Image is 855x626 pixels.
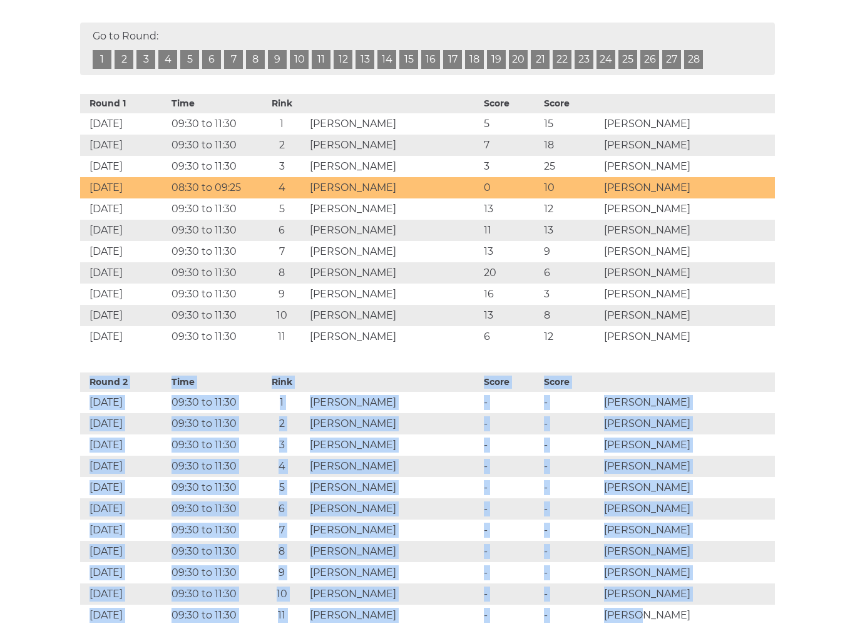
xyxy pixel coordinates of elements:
td: 09:30 to 11:30 [168,284,257,305]
td: - [481,456,541,477]
td: 09:30 to 11:30 [168,456,257,477]
td: [PERSON_NAME] [307,305,481,326]
td: [PERSON_NAME] [601,326,775,347]
a: 24 [596,50,615,69]
td: 09:30 to 11:30 [168,434,257,456]
td: 3 [541,284,601,305]
a: 28 [684,50,703,69]
td: 09:30 to 11:30 [168,477,257,498]
td: - [481,498,541,520]
td: 3 [481,156,541,177]
th: Score [541,372,601,392]
a: 2 [115,50,133,69]
td: [DATE] [80,135,168,156]
th: Round 1 [80,94,168,113]
td: [PERSON_NAME] [601,284,775,305]
td: [PERSON_NAME] [601,305,775,326]
td: [PERSON_NAME] [307,392,481,413]
td: [PERSON_NAME] [307,135,481,156]
td: - [481,434,541,456]
td: - [481,583,541,605]
td: - [541,434,601,456]
a: 12 [334,50,352,69]
td: 09:30 to 11:30 [168,113,257,135]
td: 09:30 to 11:30 [168,498,257,520]
td: 1 [257,113,307,135]
td: 09:30 to 11:30 [168,413,257,434]
td: 9 [257,562,307,583]
td: - [541,541,601,562]
td: 09:30 to 11:30 [168,198,257,220]
td: [PERSON_NAME] [601,113,775,135]
td: [DATE] [80,305,168,326]
td: 0 [481,177,541,198]
td: 11 [481,220,541,241]
td: [PERSON_NAME] [307,177,481,198]
td: 11 [257,326,307,347]
th: Round 2 [80,372,168,392]
td: [PERSON_NAME] [307,434,481,456]
td: 6 [257,498,307,520]
td: 8 [257,262,307,284]
td: 10 [541,177,601,198]
td: [PERSON_NAME] [601,156,775,177]
td: - [481,413,541,434]
td: 2 [257,135,307,156]
td: 9 [257,284,307,305]
td: [PERSON_NAME] [601,434,775,456]
td: [DATE] [80,220,168,241]
td: [DATE] [80,413,168,434]
td: - [541,583,601,605]
td: [PERSON_NAME] [601,177,775,198]
td: - [541,605,601,626]
a: 22 [553,50,571,69]
td: [PERSON_NAME] [601,392,775,413]
td: [DATE] [80,498,168,520]
td: 09:30 to 11:30 [168,583,257,605]
td: [PERSON_NAME] [601,541,775,562]
td: [DATE] [80,198,168,220]
td: 6 [481,326,541,347]
a: 20 [509,50,528,69]
td: [PERSON_NAME] [307,198,481,220]
td: 09:30 to 11:30 [168,156,257,177]
td: 09:30 to 11:30 [168,605,257,626]
a: 1 [93,50,111,69]
a: 11 [312,50,330,69]
td: 18 [541,135,601,156]
td: - [541,477,601,498]
td: [DATE] [80,177,168,198]
td: [PERSON_NAME] [307,520,481,541]
td: - [541,498,601,520]
td: [DATE] [80,284,168,305]
td: 13 [481,241,541,262]
td: [PERSON_NAME] [307,477,481,498]
td: [PERSON_NAME] [307,456,481,477]
td: [DATE] [80,434,168,456]
td: 15 [541,113,601,135]
td: 09:30 to 11:30 [168,305,257,326]
td: [PERSON_NAME] [601,262,775,284]
td: [PERSON_NAME] [601,605,775,626]
a: 6 [202,50,221,69]
td: [PERSON_NAME] [307,113,481,135]
td: 09:30 to 11:30 [168,262,257,284]
th: Score [481,372,541,392]
a: 7 [224,50,243,69]
th: Time [168,372,257,392]
td: [PERSON_NAME] [307,605,481,626]
th: Rink [257,372,307,392]
td: [PERSON_NAME] [307,413,481,434]
td: [DATE] [80,456,168,477]
a: 3 [136,50,155,69]
td: 12 [541,326,601,347]
td: [PERSON_NAME] [307,326,481,347]
td: 7 [481,135,541,156]
td: 7 [257,520,307,541]
td: 8 [541,305,601,326]
td: [PERSON_NAME] [307,262,481,284]
td: 08:30 to 09:25 [168,177,257,198]
th: Time [168,94,257,113]
a: 10 [290,50,309,69]
td: [DATE] [80,520,168,541]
